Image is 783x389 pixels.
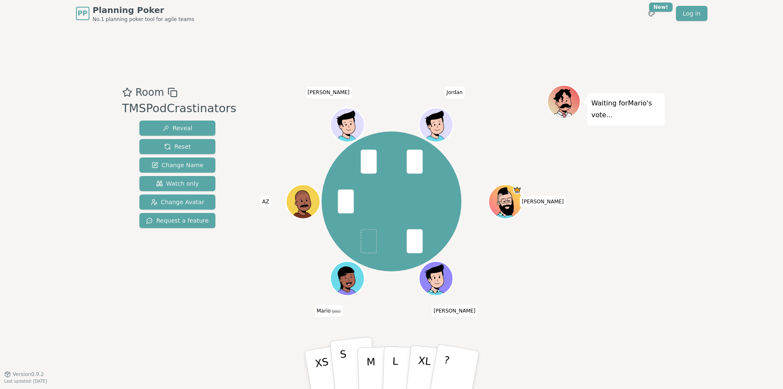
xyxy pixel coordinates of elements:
[78,8,87,18] span: PP
[152,161,203,169] span: Change Name
[139,194,215,210] button: Change Avatar
[162,124,192,132] span: Reveal
[13,371,44,378] span: Version 0.9.2
[445,87,465,98] span: Click to change your name
[520,196,566,208] span: Click to change your name
[139,213,215,228] button: Request a feature
[146,216,209,225] span: Request a feature
[139,158,215,173] button: Change Name
[93,16,194,23] span: No.1 planning poker tool for agile teams
[432,305,478,316] span: Click to change your name
[331,262,363,294] button: Click to change your avatar
[644,6,659,21] button: New!
[4,371,44,378] button: Version0.9.2
[76,4,194,23] a: PPPlanning PokerNo.1 planning poker tool for agile teams
[260,196,271,208] span: Click to change your name
[93,4,194,16] span: Planning Poker
[139,139,215,154] button: Reset
[592,97,660,121] p: Waiting for Mario 's vote...
[139,121,215,136] button: Reveal
[156,179,199,188] span: Watch only
[164,142,191,151] span: Reset
[122,100,236,117] div: TMSPodCrastinators
[314,305,343,316] span: Click to change your name
[122,85,132,100] button: Add as favourite
[331,309,341,313] span: (you)
[151,198,204,206] span: Change Avatar
[136,85,164,100] span: Room
[513,185,521,194] span: Toce is the host
[676,6,707,21] a: Log in
[139,176,215,191] button: Watch only
[4,379,47,384] span: Last updated: [DATE]
[649,3,673,12] div: New!
[306,87,352,98] span: Click to change your name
